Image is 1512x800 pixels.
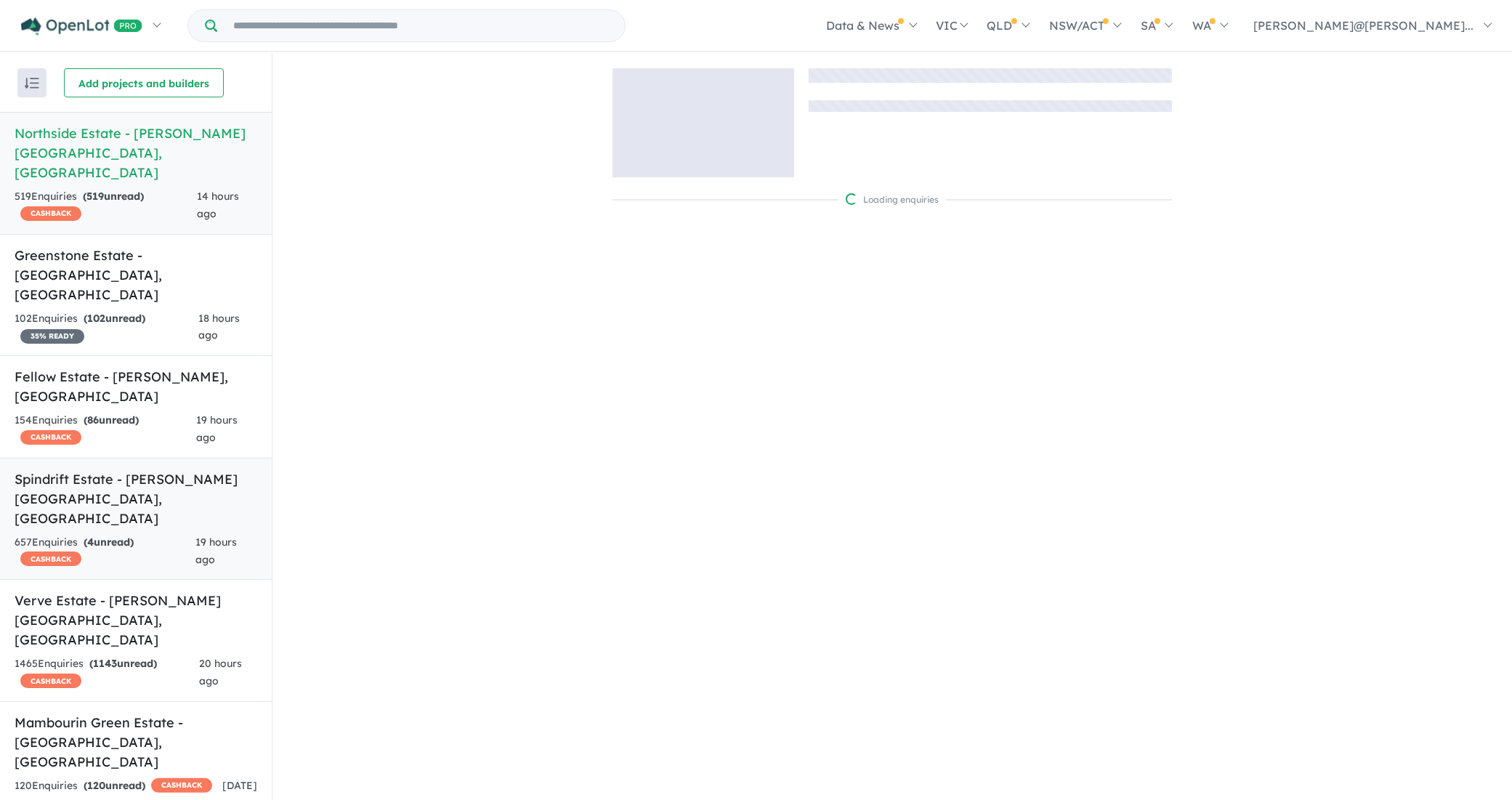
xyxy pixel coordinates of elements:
[20,430,81,445] span: CASHBACK
[20,674,81,688] span: CASHBACK
[15,188,197,223] div: 519 Enquir ies
[86,190,104,203] span: 519
[151,778,212,793] span: CASHBACK
[198,312,240,342] span: 18 hours ago
[195,536,237,566] span: 19 hours ago
[1253,18,1473,33] span: [PERSON_NAME]@[PERSON_NAME]...
[15,124,257,182] h5: Northside Estate - [PERSON_NAME][GEOGRAPHIC_DATA] , [GEOGRAPHIC_DATA]
[15,591,257,650] h5: Verve Estate - [PERSON_NAME][GEOGRAPHIC_DATA] , [GEOGRAPHIC_DATA]
[15,412,196,447] div: 154 Enquir ies
[84,536,134,549] strong: ( unread)
[15,469,257,528] h5: Spindrift Estate - [PERSON_NAME][GEOGRAPHIC_DATA] , [GEOGRAPHIC_DATA]
[20,551,81,566] span: CASHBACK
[15,713,257,772] h5: Mambourin Green Estate - [GEOGRAPHIC_DATA] , [GEOGRAPHIC_DATA]
[15,777,212,795] div: 120 Enquir ies
[83,190,144,203] strong: ( unread)
[84,779,145,792] strong: ( unread)
[87,779,105,792] span: 120
[222,779,257,792] span: [DATE]
[15,310,198,345] div: 102 Enquir ies
[15,534,195,569] div: 657 Enquir ies
[87,536,94,549] span: 4
[199,657,242,687] span: 20 hours ago
[197,190,239,220] span: 14 hours ago
[21,17,142,36] img: Openlot PRO Logo White
[84,312,145,325] strong: ( unread)
[93,657,117,670] span: 1143
[89,657,157,670] strong: ( unread)
[84,413,139,427] strong: ( unread)
[15,246,257,304] h5: Greenstone Estate - [GEOGRAPHIC_DATA] , [GEOGRAPHIC_DATA]
[196,413,238,444] span: 19 hours ago
[87,413,99,427] span: 86
[87,312,105,325] span: 102
[846,193,939,207] div: Loading enquiries
[20,206,81,221] span: CASHBACK
[15,655,199,690] div: 1465 Enquir ies
[64,68,224,97] button: Add projects and builders
[20,329,84,344] span: 35 % READY
[15,367,257,406] h5: Fellow Estate - [PERSON_NAME] , [GEOGRAPHIC_DATA]
[25,78,39,89] img: sort.svg
[220,10,622,41] input: Try estate name, suburb, builder or developer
